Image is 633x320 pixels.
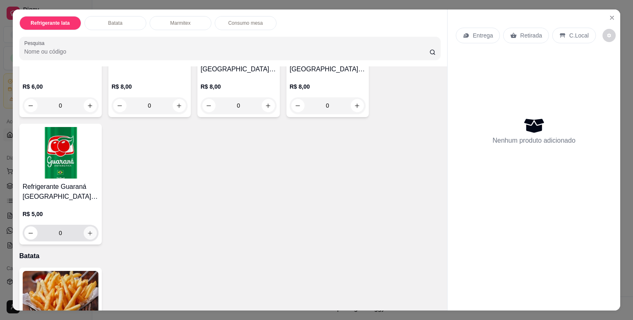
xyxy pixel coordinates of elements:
label: Pesquisa [24,40,47,47]
button: decrease-product-quantity [291,99,305,112]
button: decrease-product-quantity [603,29,616,42]
p: Consumo mesa [228,20,263,26]
img: product-image [23,127,98,179]
button: decrease-product-quantity [24,99,38,112]
button: increase-product-quantity [84,226,97,240]
button: decrease-product-quantity [202,99,216,112]
p: Refrigerante lata [30,20,70,26]
button: increase-product-quantity [84,99,97,112]
h4: Refrigerante Guaraná [GEOGRAPHIC_DATA] 269 ml [23,182,98,202]
input: Pesquisa [24,47,429,56]
p: Retirada [520,31,542,40]
button: decrease-product-quantity [113,99,127,112]
button: increase-product-quantity [173,99,186,112]
p: Nenhum produto adicionado [492,136,575,146]
p: Marmitex [170,20,190,26]
button: increase-product-quantity [351,99,364,112]
p: R$ 6,00 [23,82,98,91]
button: decrease-product-quantity [24,226,38,240]
p: R$ 5,00 [23,210,98,218]
p: Batata [19,251,441,261]
button: Close [605,11,619,24]
p: Entrega [473,31,493,40]
button: increase-product-quantity [262,99,275,112]
p: Batata [108,20,122,26]
p: R$ 8,00 [201,82,277,91]
p: C.Local [569,31,588,40]
p: R$ 8,00 [290,82,366,91]
p: R$ 8,00 [112,82,188,91]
